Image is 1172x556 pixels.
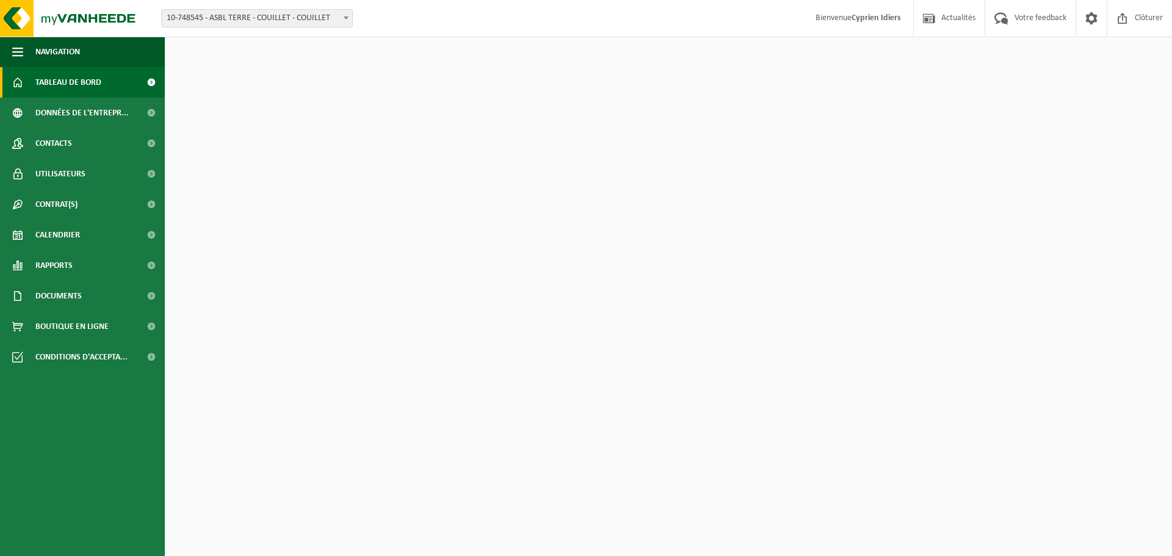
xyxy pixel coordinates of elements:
span: 10-748545 - ASBL TERRE - COUILLET - COUILLET [161,9,353,27]
span: Données de l'entrepr... [35,98,129,128]
span: Navigation [35,37,80,67]
span: Documents [35,281,82,311]
span: Rapports [35,250,73,281]
span: Tableau de bord [35,67,101,98]
span: Contacts [35,128,72,159]
span: Utilisateurs [35,159,85,189]
strong: Cyprien Idiers [852,13,901,23]
span: Boutique en ligne [35,311,109,342]
span: Conditions d'accepta... [35,342,128,372]
span: 10-748545 - ASBL TERRE - COUILLET - COUILLET [162,10,352,27]
span: Calendrier [35,220,80,250]
span: Contrat(s) [35,189,78,220]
